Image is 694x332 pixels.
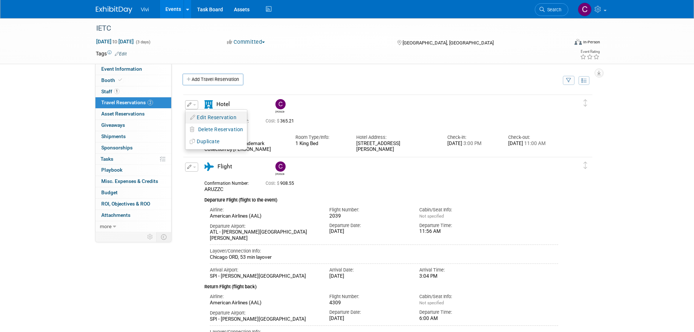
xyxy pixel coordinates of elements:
[224,38,268,46] button: Committed
[578,3,592,16] img: Cody Wall
[419,309,498,316] div: Departure Time:
[508,141,558,147] div: [DATE]
[118,78,122,82] i: Booth reservation complete
[115,51,127,56] a: Edit
[101,212,130,218] span: Attachments
[266,181,280,186] span: Cost: $
[266,181,297,186] span: 908.55
[100,223,111,229] span: more
[95,176,171,187] a: Misc. Expenses & Credits
[204,179,255,186] div: Confirmation Number:
[447,134,497,141] div: Check-in:
[266,118,280,124] span: Cost: $
[141,7,149,12] span: Vivi
[583,39,600,45] div: In-Person
[101,122,125,128] span: Giveaways
[135,40,150,44] span: (3 days)
[419,300,444,305] span: Not specified
[419,222,498,229] div: Departure Time:
[329,293,408,300] div: Flight Number:
[210,223,319,230] div: Departure Airport:
[356,141,436,153] div: [STREET_ADDRESS][PERSON_NAME]
[275,161,286,172] img: Cody Wall
[95,210,171,221] a: Attachments
[95,165,171,176] a: Playbook
[204,163,214,171] i: Flight
[101,89,119,94] span: Staff
[275,109,285,113] div: Cody Wall
[274,161,286,176] div: Cody Wall
[329,229,408,235] div: [DATE]
[95,131,171,142] a: Shipments
[210,213,319,219] div: American Airlines (AAL)
[329,316,408,322] div: [DATE]
[185,136,247,147] button: Duplicate
[198,126,243,132] span: Delete Reservation
[95,64,171,75] a: Event Information
[95,75,171,86] a: Booth
[295,141,345,147] div: 1 King Bed
[96,38,134,45] span: [DATE] [DATE]
[204,279,558,290] div: Return Flight (flight back)
[101,156,113,162] span: Tasks
[210,300,319,306] div: American Airlines (AAL)
[419,267,498,273] div: Arrival Time:
[329,207,408,213] div: Flight Number:
[95,142,171,153] a: Sponsorships
[210,273,319,280] div: SPI - [PERSON_NAME][GEOGRAPHIC_DATA]
[329,273,408,280] div: [DATE]
[566,78,571,83] i: Filter by Traveler
[204,186,223,192] span: ARUZZC
[545,7,561,12] span: Search
[329,213,408,219] div: 2039
[95,97,171,108] a: Travel Reservations2
[95,109,171,120] a: Asset Reservations
[419,214,444,219] span: Not specified
[210,267,319,273] div: Arrival Airport:
[584,162,587,169] i: Click and drag to move item
[523,141,546,146] span: 11:00 AM
[144,232,157,242] td: Personalize Event Tab Strip
[217,163,232,170] span: Flight
[210,254,558,261] div: Chicago ORD, 53 min layover
[210,207,319,213] div: Airline:
[204,193,558,204] div: Departure Flight (flight to the event)
[329,300,408,306] div: 4309
[101,111,145,117] span: Asset Reservations
[535,3,568,16] a: Search
[419,316,498,322] div: 6:00 AM
[94,22,557,35] div: IETC
[403,40,494,46] span: [GEOGRAPHIC_DATA], [GEOGRAPHIC_DATA]
[101,77,123,83] span: Booth
[111,39,118,44] span: to
[329,267,408,273] div: Arrival Date:
[95,199,171,210] a: ROI, Objectives & ROO
[183,74,243,85] a: Add Travel Reservation
[266,118,297,124] span: 365.21
[96,6,132,13] img: ExhibitDay
[329,309,408,316] div: Departure Date:
[419,293,498,300] div: Cabin/Seat Info:
[101,66,142,72] span: Event Information
[216,101,230,108] span: Hotel
[580,50,600,54] div: Event Rating
[419,229,498,235] div: 11:56 AM
[210,248,558,254] div: Layover/Connection Info:
[508,134,558,141] div: Check-out:
[95,120,171,131] a: Giveaways
[210,229,319,242] div: ATL - [PERSON_NAME][GEOGRAPHIC_DATA][PERSON_NAME]
[96,50,127,57] td: Tags
[419,273,498,280] div: 3:04 PM
[274,99,286,113] div: Cody Wall
[114,89,119,94] span: 1
[95,221,171,232] a: more
[295,134,345,141] div: Room Type/Info:
[419,207,498,213] div: Cabin/Seat Info:
[575,39,582,45] img: Format-Inperson.png
[210,316,319,323] div: SPI - [PERSON_NAME][GEOGRAPHIC_DATA]
[148,100,153,105] span: 2
[95,86,171,97] a: Staff1
[525,38,600,49] div: Event Format
[95,187,171,198] a: Budget
[95,154,171,165] a: Tasks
